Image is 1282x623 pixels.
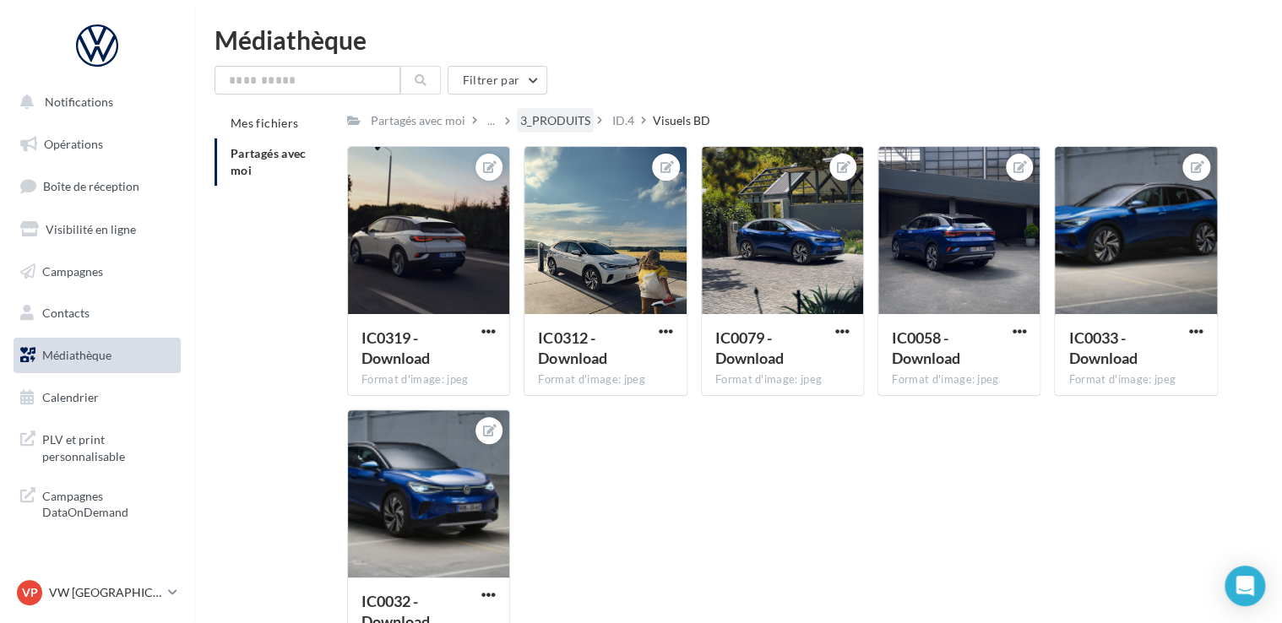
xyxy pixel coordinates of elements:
[1068,372,1203,387] div: Format d'image: jpeg
[361,328,430,367] span: IC0319 - Download
[361,372,496,387] div: Format d'image: jpeg
[215,27,1262,52] div: Médiathèque
[10,295,184,331] a: Contacts
[892,372,1026,387] div: Format d'image: jpeg
[10,380,184,415] a: Calendrier
[231,116,298,130] span: Mes fichiers
[371,112,465,129] div: Partagés avec moi
[42,428,174,464] span: PLV et print personnalisable
[484,109,498,133] div: ...
[231,146,307,177] span: Partagés avec moi
[10,127,184,162] a: Opérations
[10,168,184,204] a: Boîte de réception
[1225,566,1265,606] div: Open Intercom Messenger
[42,263,103,278] span: Campagnes
[715,328,784,367] span: IC0079 - Download
[538,372,672,387] div: Format d'image: jpeg
[10,212,184,247] a: Visibilité en ligne
[538,328,606,367] span: IC0312 - Download
[892,328,960,367] span: IC0058 - Download
[14,577,181,609] a: VP VW [GEOGRAPHIC_DATA] 13
[1068,328,1137,367] span: IC0033 - Download
[10,478,184,528] a: Campagnes DataOnDemand
[10,254,184,290] a: Campagnes
[43,179,139,193] span: Boîte de réception
[612,112,634,129] div: ID.4
[42,306,90,320] span: Contacts
[10,338,184,373] a: Médiathèque
[520,112,590,129] div: 3_PRODUITS
[42,485,174,521] span: Campagnes DataOnDemand
[22,584,38,601] span: VP
[10,84,177,120] button: Notifications
[715,372,850,387] div: Format d'image: jpeg
[42,390,99,404] span: Calendrier
[653,112,710,129] div: Visuels BD
[44,137,103,151] span: Opérations
[46,222,136,236] span: Visibilité en ligne
[10,421,184,471] a: PLV et print personnalisable
[49,584,161,601] p: VW [GEOGRAPHIC_DATA] 13
[45,95,113,109] span: Notifications
[448,66,547,95] button: Filtrer par
[42,348,111,362] span: Médiathèque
